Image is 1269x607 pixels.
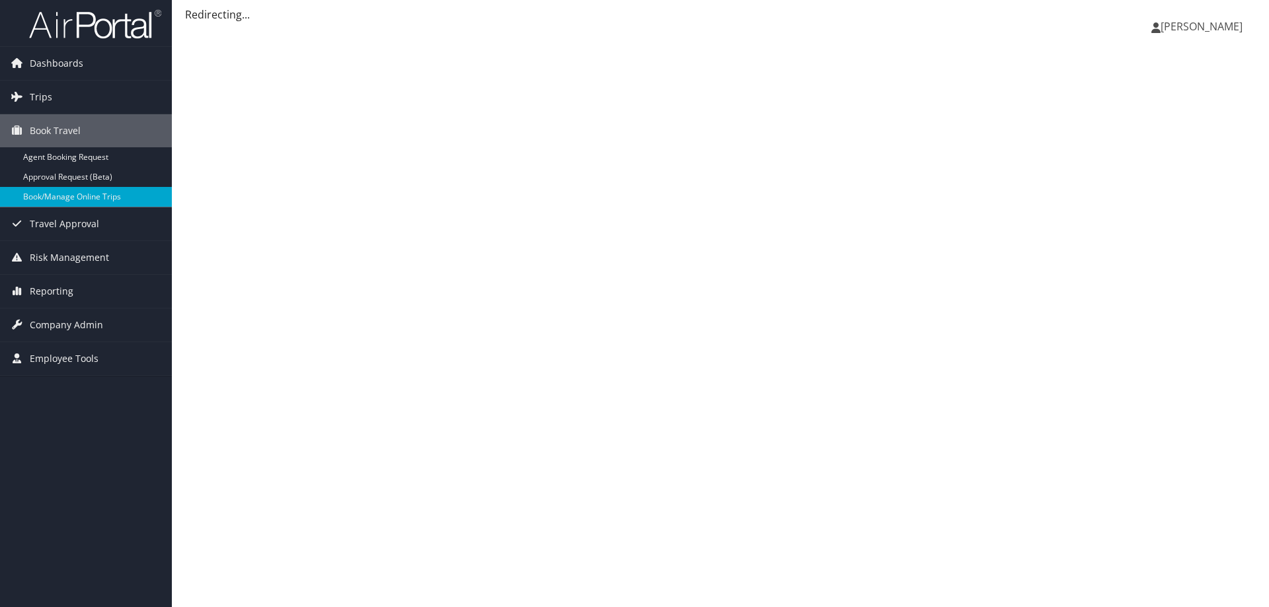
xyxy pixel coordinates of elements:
[30,342,98,375] span: Employee Tools
[30,47,83,80] span: Dashboards
[29,9,161,40] img: airportal-logo.png
[1151,7,1256,46] a: [PERSON_NAME]
[30,241,109,274] span: Risk Management
[30,207,99,240] span: Travel Approval
[30,81,52,114] span: Trips
[30,275,73,308] span: Reporting
[30,308,103,341] span: Company Admin
[30,114,81,147] span: Book Travel
[185,7,1256,22] div: Redirecting...
[1161,19,1243,34] span: [PERSON_NAME]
